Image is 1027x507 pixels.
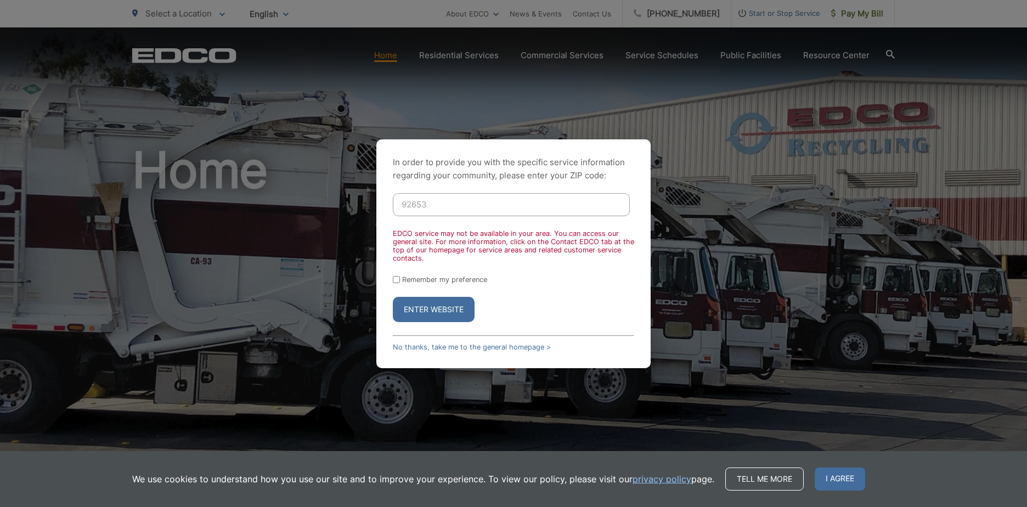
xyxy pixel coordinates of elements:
input: Enter ZIP Code [393,193,630,216]
a: Tell me more [725,467,804,491]
p: We use cookies to understand how you use our site and to improve your experience. To view our pol... [132,472,714,486]
span: I agree [815,467,865,491]
a: No thanks, take me to the general homepage > [393,343,551,351]
a: privacy policy [633,472,691,486]
button: Enter Website [393,297,475,322]
p: In order to provide you with the specific service information regarding your community, please en... [393,156,634,182]
div: EDCO service may not be available in your area. You can access our general site. For more informa... [393,229,634,262]
label: Remember my preference [402,275,487,284]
